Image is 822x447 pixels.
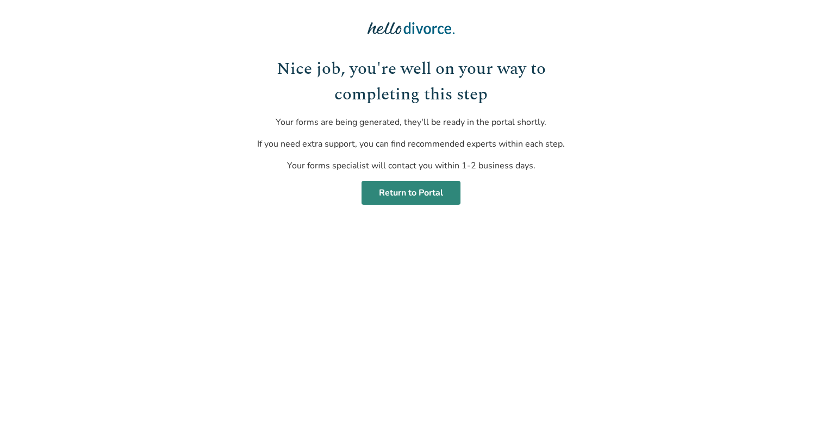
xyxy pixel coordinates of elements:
a: Return to Portal [362,181,460,205]
img: Hello Divorce Logo [368,17,454,39]
p: Your forms are being generated, they'll be ready in the portal shortly. [247,116,575,129]
p: Your forms specialist will contact you within 1-2 business days. [247,159,575,172]
h1: Nice job, you're well on your way to completing this step [247,56,575,107]
iframe: Chat Widget [768,395,822,447]
p: If you need extra support, you can find recommended experts within each step. [247,137,575,150]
